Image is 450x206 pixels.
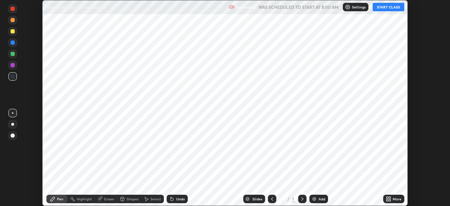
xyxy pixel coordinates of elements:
div: Shapes [127,197,139,201]
div: 1 [291,196,295,202]
div: / [288,197,290,201]
div: Slides [252,197,262,201]
img: add-slide-button [311,196,317,202]
div: 1 [279,197,286,201]
img: class-settings-icons [345,4,351,10]
div: Highlight [77,197,92,201]
div: Select [150,197,161,201]
p: Human Health and Diseases 12 [46,4,106,10]
div: More [393,197,401,201]
button: START CLASS [373,3,404,11]
h5: WAS SCHEDULED TO START AT 8:00 AM [258,4,339,10]
div: Undo [176,197,185,201]
p: Settings [352,5,366,9]
div: Add [319,197,325,201]
p: Recording [236,5,256,10]
div: Pen [57,197,63,201]
img: recording.375f2c34.svg [229,4,234,10]
div: Eraser [104,197,115,201]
